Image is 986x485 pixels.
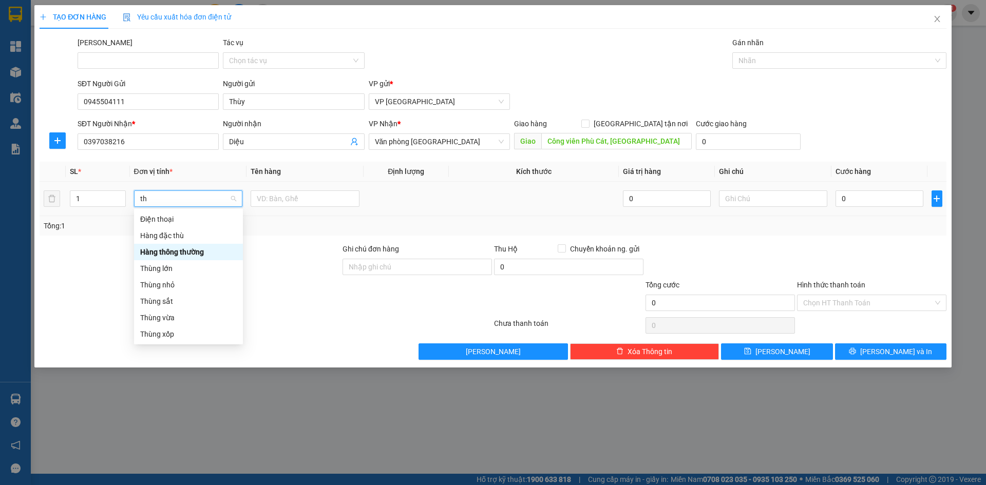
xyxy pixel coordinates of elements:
input: Ghi chú đơn hàng [343,259,492,275]
div: Người nhận [223,118,364,129]
div: Thùng lớn [140,263,237,274]
input: Dọc đường [541,133,692,149]
button: Close [923,5,952,34]
div: Thùng nhỏ [140,279,237,290]
span: printer [849,347,856,356]
span: VP Đà Lạt [375,94,504,109]
div: Người gửi [223,78,364,89]
span: Xóa Thông tin [628,346,672,357]
span: [PERSON_NAME] và In [860,346,932,357]
span: Giao [514,133,541,149]
button: save[PERSON_NAME] [721,343,832,360]
span: [GEOGRAPHIC_DATA] tận nơi [590,118,692,129]
span: Chuyển khoản ng. gửi [566,243,643,255]
span: save [744,347,751,356]
div: Điện thoại [134,211,243,227]
button: deleteXóa Thông tin [570,343,719,360]
button: printer[PERSON_NAME] và In [835,343,946,360]
span: [PERSON_NAME] [466,346,521,357]
label: Tác vụ [223,38,243,47]
input: 0 [623,190,710,207]
div: Chưa thanh toán [493,318,644,336]
span: delete [616,347,623,356]
span: Giao hàng [514,120,547,128]
span: user-add [350,138,358,146]
div: Hàng thông thường [140,246,237,258]
span: Đơn vị tính [134,167,173,176]
div: Thùng vừa [134,309,243,326]
span: plus [932,195,942,203]
div: Thùng xốp [140,328,237,340]
span: VP Nhận [369,120,397,128]
th: Ghi chú [715,162,832,182]
div: Hàng thông thường [134,244,243,260]
div: Thùng vừa [140,312,237,323]
button: delete [44,190,60,207]
span: Giá trị hàng [623,167,661,176]
div: Điện thoại [140,214,237,225]
input: VD: Bàn, Ghế [251,190,359,207]
span: plus [50,137,65,145]
label: Mã ĐH [78,38,132,47]
div: Thùng xốp [134,326,243,342]
div: VP gửi [369,78,510,89]
input: Mã ĐH [78,52,219,69]
span: SL [70,167,78,176]
div: SĐT Người Gửi [78,78,219,89]
input: Cước giao hàng [696,133,801,150]
img: icon [123,13,131,22]
span: Văn phòng Đà Nẵng [375,134,504,149]
span: Yêu cầu xuất hóa đơn điện tử [123,13,231,21]
label: Ghi chú đơn hàng [343,245,399,253]
div: Thùng nhỏ [134,277,243,293]
span: Tên hàng [251,167,281,176]
span: TẠO ĐƠN HÀNG [40,13,106,21]
button: plus [932,190,942,207]
label: Gán nhãn [732,38,764,47]
div: Hàng đặc thù [140,230,237,241]
label: Cước giao hàng [696,120,747,128]
span: Tổng cước [646,281,679,289]
span: Định lượng [388,167,424,176]
span: Cước hàng [836,167,871,176]
span: [PERSON_NAME] [755,346,810,357]
span: Thu Hộ [494,245,518,253]
div: Thùng sắt [140,296,237,307]
div: SĐT Người Nhận [78,118,219,129]
div: Thùng lớn [134,260,243,277]
input: Ghi Chú [719,190,828,207]
label: Hình thức thanh toán [797,281,865,289]
span: plus [40,13,47,21]
div: Thùng sắt [134,293,243,309]
button: [PERSON_NAME] [419,343,568,360]
span: Kích thước [516,167,552,176]
span: close [933,15,941,23]
div: Tổng: 1 [44,220,381,231]
button: plus [49,132,66,149]
div: Hàng đặc thù [134,227,243,244]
